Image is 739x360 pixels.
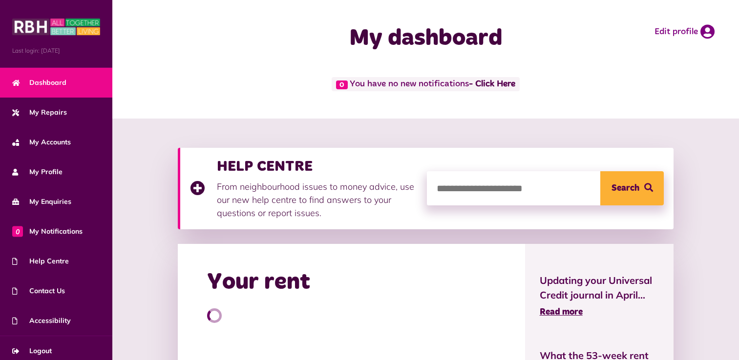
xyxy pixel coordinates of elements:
span: Last login: [DATE] [12,46,100,55]
span: Dashboard [12,78,66,88]
span: My Profile [12,167,63,177]
h2: Your rent [207,268,310,297]
span: Read more [540,308,583,317]
span: My Enquiries [12,197,71,207]
span: You have no new notifications [332,77,520,91]
span: Search [612,171,639,205]
a: Edit profile [655,24,715,39]
p: From neighbourhood issues to money advice, use our new help centre to find answers to your questi... [217,180,417,220]
a: - Click Here [469,80,515,89]
span: Contact Us [12,286,65,296]
button: Search [600,171,664,205]
span: 0 [12,226,23,237]
img: MyRBH [12,17,100,37]
span: My Accounts [12,137,71,147]
span: My Notifications [12,226,83,237]
span: 0 [336,80,348,89]
span: My Repairs [12,107,67,118]
span: Accessibility [12,316,71,326]
h1: My dashboard [279,24,573,53]
span: Updating your Universal Credit journal in April... [540,273,659,302]
span: Help Centre [12,256,69,266]
span: Logout [12,346,52,356]
a: Updating your Universal Credit journal in April... Read more [540,273,659,319]
h3: HELP CENTRE [217,158,417,175]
